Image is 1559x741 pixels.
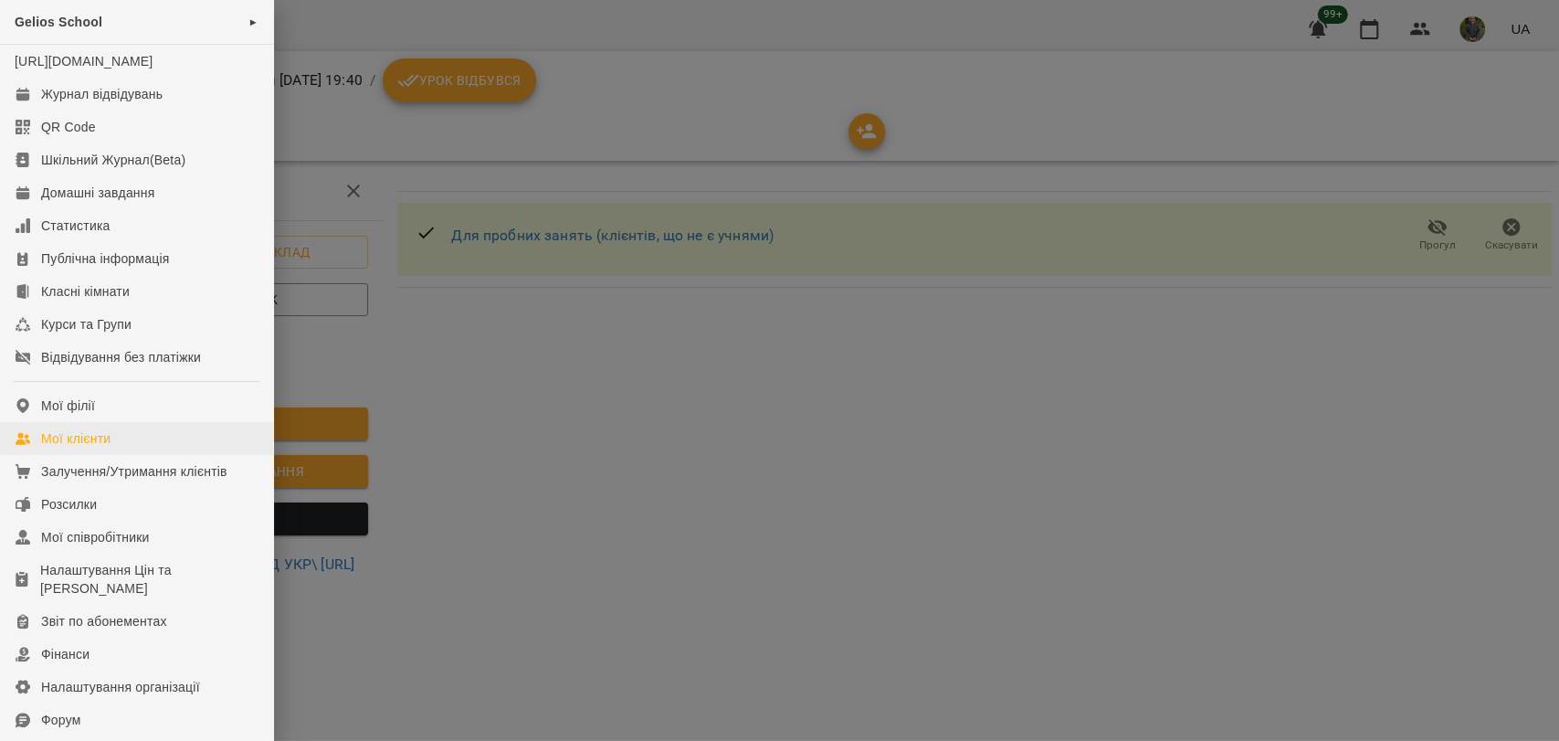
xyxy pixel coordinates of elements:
[15,54,153,69] a: [URL][DOMAIN_NAME]
[41,462,227,481] div: Залучення/Утримання клієнтів
[41,348,201,366] div: Відвідування без платіжки
[41,315,132,333] div: Курси та Групи
[41,645,90,663] div: Фінанси
[41,85,163,103] div: Журнал відвідувань
[41,184,154,202] div: Домашні завдання
[41,282,130,301] div: Класні кімнати
[41,429,111,448] div: Мої клієнти
[41,118,96,136] div: QR Code
[41,612,167,630] div: Звіт по абонементах
[41,151,185,169] div: Шкільний Журнал(Beta)
[41,397,95,415] div: Мої філії
[15,15,102,29] span: Gelios School
[41,678,200,696] div: Налаштування організації
[41,217,111,235] div: Статистика
[41,249,169,268] div: Публічна інформація
[248,15,258,29] span: ►
[41,528,150,546] div: Мої співробітники
[41,711,81,729] div: Форум
[40,561,258,598] div: Налаштування Цін та [PERSON_NAME]
[41,495,97,513] div: Розсилки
